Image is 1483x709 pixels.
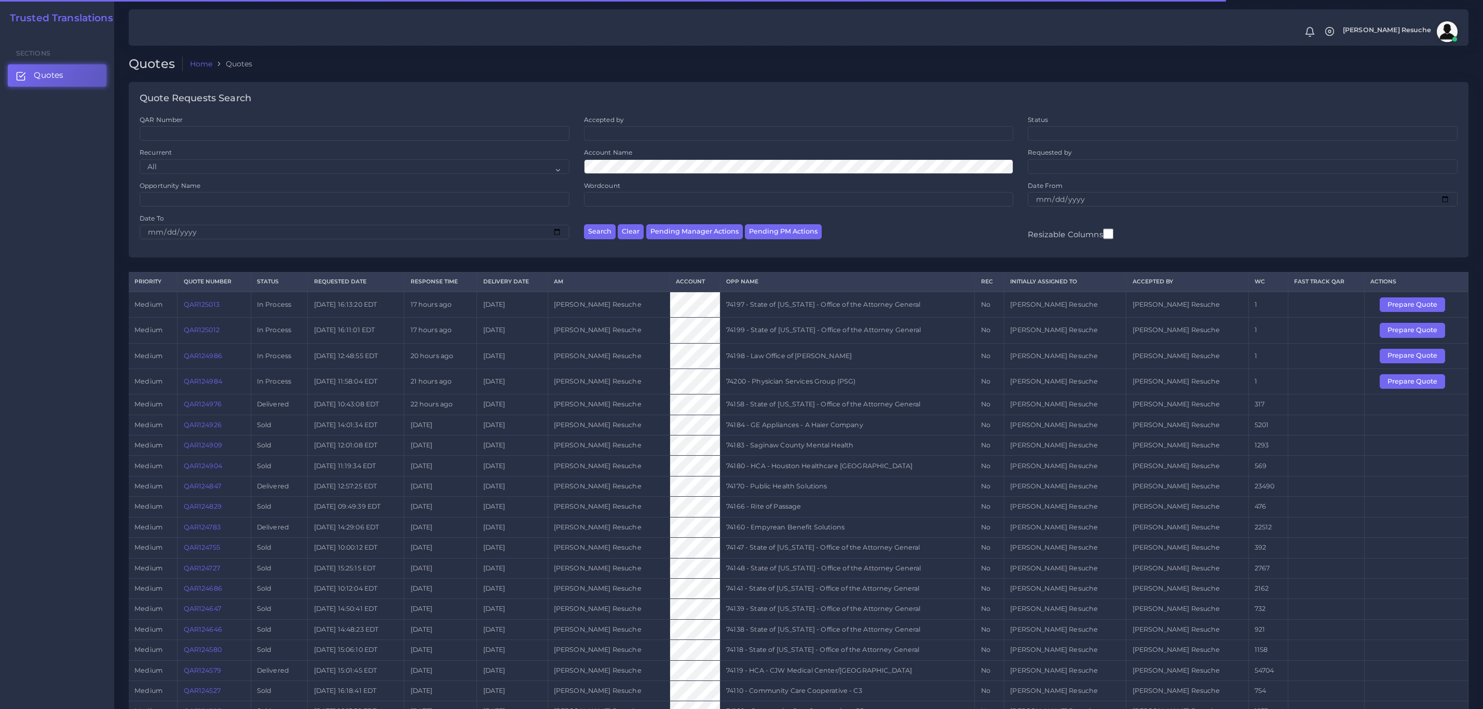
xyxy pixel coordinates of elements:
td: No [975,415,1004,435]
td: [DATE] 14:48:23 EDT [308,619,404,639]
span: medium [134,543,162,551]
td: [DATE] [404,558,477,578]
label: Wordcount [584,181,620,190]
label: Opportunity Name [140,181,200,190]
td: [DATE] [477,497,548,517]
a: QAR124783 [184,523,221,531]
td: 476 [1248,497,1288,517]
td: 2767 [1248,558,1288,578]
td: 74110 - Community Care Cooperative - C3 [720,680,975,701]
td: 74197 - State of [US_STATE] - Office of the Attorney General [720,292,975,318]
td: 22 hours ago [404,394,477,415]
a: QAR124686 [184,584,222,592]
td: 1 [1248,343,1288,369]
button: Prepare Quote [1380,297,1445,312]
td: Sold [251,415,308,435]
th: Delivery Date [477,272,548,292]
td: 74138 - State of [US_STATE] - Office of the Attorney General [720,619,975,639]
td: 392 [1248,538,1288,558]
td: 921 [1248,619,1288,639]
a: Quotes [8,64,106,86]
label: Date To [140,214,164,223]
td: [DATE] 15:01:45 EDT [308,660,404,680]
td: [DATE] [477,369,548,394]
td: [PERSON_NAME] Resuche [1126,558,1248,578]
td: [PERSON_NAME] Resuche [548,558,670,578]
a: QAR124579 [184,666,221,674]
td: [PERSON_NAME] Resuche [1004,578,1126,598]
th: Account [670,272,720,292]
td: 732 [1248,599,1288,619]
td: [PERSON_NAME] Resuche [1004,456,1126,476]
td: [DATE] [477,292,548,318]
td: 2162 [1248,578,1288,598]
td: 74118 - State of [US_STATE] - Office of the Attorney General [720,640,975,660]
th: Actions [1364,272,1468,292]
td: [PERSON_NAME] Resuche [1126,578,1248,598]
td: [PERSON_NAME] Resuche [548,435,670,456]
a: QAR124926 [184,421,222,429]
a: QAR124986 [184,352,222,360]
td: [PERSON_NAME] Resuche [1126,292,1248,318]
th: WC [1248,272,1288,292]
td: [PERSON_NAME] Resuche [1126,456,1248,476]
td: No [975,640,1004,660]
th: Fast Track QAR [1288,272,1364,292]
td: 74200 - Physician Services Group (PSG) [720,369,975,394]
a: QAR124755 [184,543,220,551]
td: [PERSON_NAME] Resuche [1004,394,1126,415]
td: [DATE] [477,599,548,619]
span: medium [134,666,162,674]
td: [PERSON_NAME] Resuche [1126,517,1248,537]
label: Status [1028,115,1048,124]
span: medium [134,421,162,429]
td: [PERSON_NAME] Resuche [548,619,670,639]
td: [DATE] [404,660,477,680]
span: medium [134,441,162,449]
td: [PERSON_NAME] Resuche [548,456,670,476]
label: Requested by [1028,148,1072,157]
td: Delivered [251,660,308,680]
span: Quotes [34,70,63,81]
td: 317 [1248,394,1288,415]
td: [PERSON_NAME] Resuche [1126,318,1248,343]
th: Response Time [404,272,477,292]
td: In Process [251,318,308,343]
td: 74183 - Saginaw County Mental Health [720,435,975,456]
td: [DATE] 12:48:55 EDT [308,343,404,369]
th: AM [548,272,670,292]
span: medium [134,625,162,633]
td: [PERSON_NAME] Resuche [1126,680,1248,701]
input: Resizable Columns [1103,227,1113,240]
td: 1 [1248,318,1288,343]
th: Initially Assigned to [1004,272,1126,292]
td: Sold [251,599,308,619]
td: [PERSON_NAME] Resuche [1126,435,1248,456]
a: QAR124527 [184,687,221,694]
td: 21 hours ago [404,369,477,394]
td: [DATE] [404,476,477,496]
td: [DATE] [477,640,548,660]
td: [PERSON_NAME] Resuche [548,660,670,680]
a: QAR124727 [184,564,220,572]
a: QAR124909 [184,441,222,449]
a: QAR125012 [184,326,220,334]
td: [DATE] [477,343,548,369]
td: In Process [251,369,308,394]
td: No [975,599,1004,619]
td: [DATE] [404,456,477,476]
td: [PERSON_NAME] Resuche [1004,517,1126,537]
td: 754 [1248,680,1288,701]
td: [PERSON_NAME] Resuche [548,292,670,318]
td: [PERSON_NAME] Resuche [1126,476,1248,496]
td: [PERSON_NAME] Resuche [548,476,670,496]
span: medium [134,301,162,308]
td: 74180 - HCA - Houston Healthcare [GEOGRAPHIC_DATA] [720,456,975,476]
td: No [975,343,1004,369]
a: QAR125013 [184,301,220,308]
td: [PERSON_NAME] Resuche [1126,538,1248,558]
td: [DATE] [404,435,477,456]
td: [PERSON_NAME] Resuche [548,318,670,343]
span: medium [134,502,162,510]
span: medium [134,482,162,490]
